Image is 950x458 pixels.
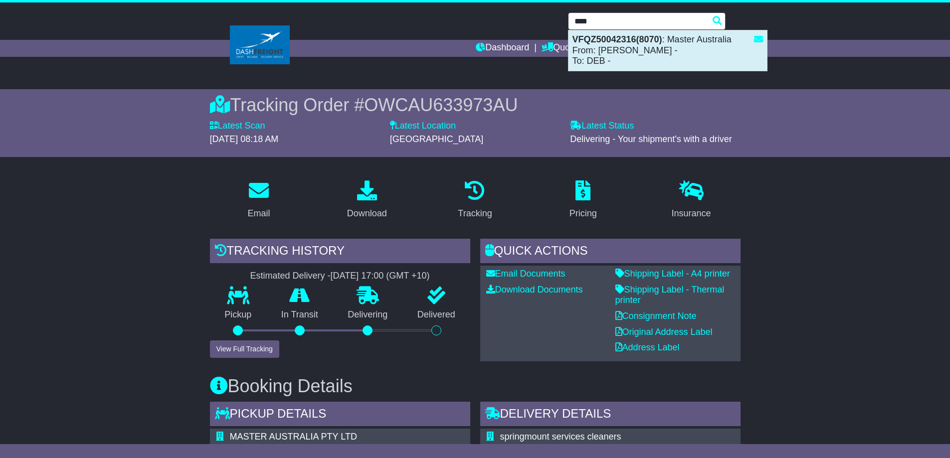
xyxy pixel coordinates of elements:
[486,269,566,279] a: Email Documents
[241,177,276,224] a: Email
[615,342,680,352] a: Address Label
[542,40,600,57] a: Quote/Book
[210,271,470,282] div: Estimated Delivery -
[402,309,470,320] p: Delivered
[615,311,697,321] a: Consignment Note
[210,121,265,132] label: Latest Scan
[210,94,741,116] div: Tracking Order #
[563,177,603,224] a: Pricing
[210,134,279,144] span: [DATE] 08:18 AM
[480,402,741,429] div: Delivery Details
[390,121,456,132] label: Latest Location
[665,177,718,224] a: Insurance
[458,207,492,220] div: Tracking
[230,432,357,442] span: MASTER AUSTRALIA PTY LTD
[476,40,529,57] a: Dashboard
[570,134,732,144] span: Delivering - Your shipment's with a driver
[331,271,430,282] div: [DATE] 17:00 (GMT +10)
[572,34,662,44] strong: VFQZ50042316(8070)
[210,239,470,266] div: Tracking history
[486,285,583,295] a: Download Documents
[451,177,498,224] a: Tracking
[615,327,713,337] a: Original Address Label
[210,340,279,358] button: View Full Tracking
[480,239,741,266] div: Quick Actions
[333,309,403,320] p: Delivering
[210,309,267,320] p: Pickup
[569,30,767,71] div: : Master Australia From: [PERSON_NAME] - To: DEB -
[341,177,393,224] a: Download
[390,134,483,144] span: [GEOGRAPHIC_DATA]
[570,207,597,220] div: Pricing
[615,285,725,305] a: Shipping Label - Thermal printer
[570,121,634,132] label: Latest Status
[247,207,270,220] div: Email
[672,207,711,220] div: Insurance
[210,376,741,396] h3: Booking Details
[500,432,621,442] span: springmount services cleaners
[347,207,387,220] div: Download
[266,309,333,320] p: In Transit
[210,402,470,429] div: Pickup Details
[364,95,518,115] span: OWCAU633973AU
[615,269,730,279] a: Shipping Label - A4 printer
